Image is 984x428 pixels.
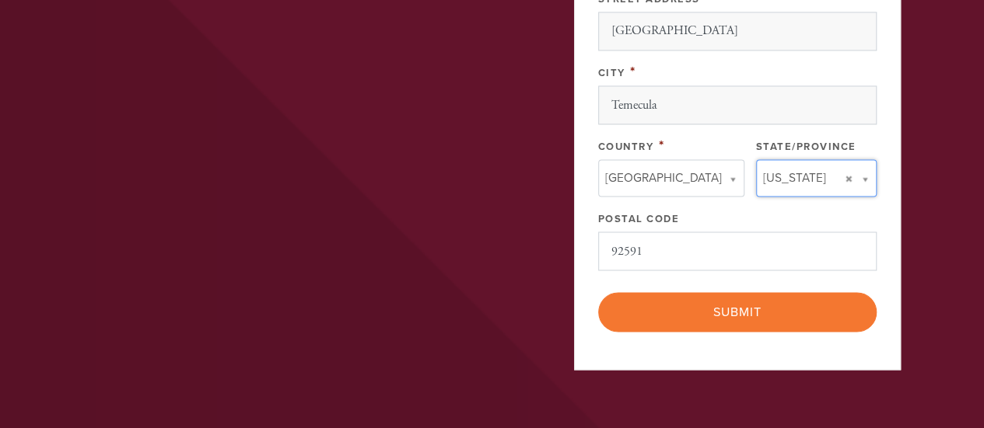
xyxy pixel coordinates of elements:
[756,159,877,197] a: [US_STATE]
[756,141,856,153] label: State/Province
[598,159,744,197] a: [GEOGRAPHIC_DATA]
[605,168,722,188] span: [GEOGRAPHIC_DATA]
[630,63,636,80] span: This field is required.
[598,213,680,225] label: Postal Code
[598,292,877,331] input: Submit
[598,67,625,79] label: City
[598,141,654,153] label: Country
[659,137,665,154] span: This field is required.
[763,168,826,188] span: [US_STATE]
